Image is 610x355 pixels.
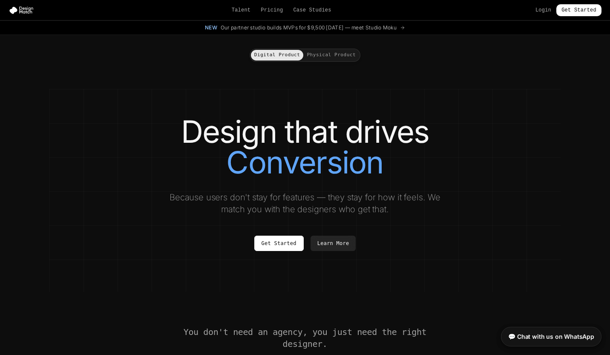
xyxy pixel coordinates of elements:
a: Talent [232,7,251,14]
a: Case Studies [293,7,331,14]
h1: Design that drives [66,116,544,178]
a: Get Started [556,4,601,16]
img: Design Match [9,6,37,14]
span: Our partner studio builds MVPs for $9,500 [DATE] — meet Studio Moku [221,24,397,31]
a: Pricing [261,7,283,14]
h2: You don't need an agency, you just need the right designer. [182,326,428,350]
a: 💬 Chat with us on WhatsApp [501,327,601,346]
span: Conversion [226,147,383,178]
button: Physical Product [303,50,359,61]
span: New [205,24,217,31]
button: Digital Product [251,50,304,61]
p: Because users don't stay for features — they stay for how it feels. We match you with the designe... [162,191,448,215]
a: Login [535,7,551,14]
a: Learn More [311,236,356,251]
a: Get Started [254,236,304,251]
